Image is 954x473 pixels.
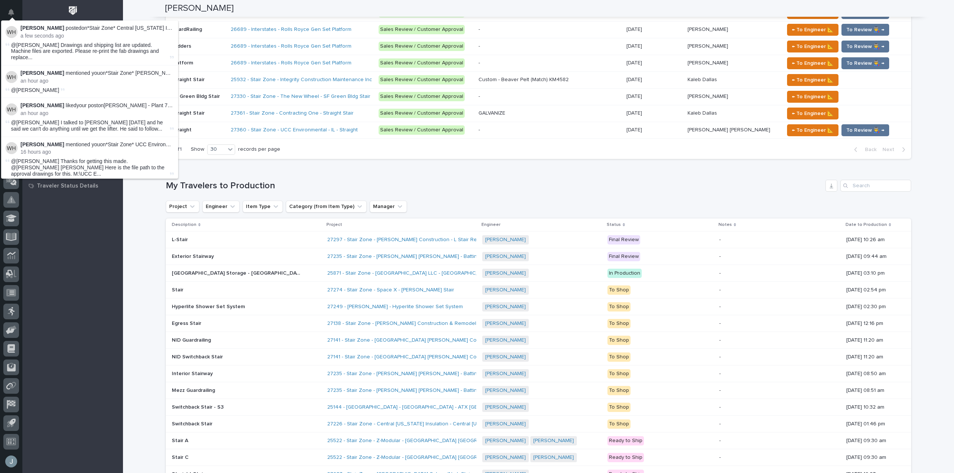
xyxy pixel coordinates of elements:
[792,92,834,101] span: ← To Engineer 📐
[719,237,721,243] div: -
[11,158,168,177] span: @[PERSON_NAME] Thanks for getting this made. @[PERSON_NAME] [PERSON_NAME] Here is the file path t...
[327,253,509,260] a: 27235 - Stair Zone - [PERSON_NAME] [PERSON_NAME] - Batting Cage Stairs
[787,74,838,86] button: ← To Engineer 📐
[879,146,911,153] button: Next
[11,87,59,93] span: @[PERSON_NAME]
[326,221,342,229] p: Project
[846,25,884,34] span: To Review 👨‍🏭 →
[166,231,911,248] tr: L-StairL-Stair 27297 - Stair Zone - [PERSON_NAME] Construction - L Stair Redox Bio-Nutrients [PER...
[626,92,644,100] p: [DATE]
[792,59,834,68] span: ← To Engineer 📐
[719,438,721,444] div: -
[719,404,721,410] div: -
[172,403,225,410] p: Switchback Stair - S3
[327,354,597,360] a: 27141 - Stair Zone - [GEOGRAPHIC_DATA] [PERSON_NAME] Construction - [GEOGRAPHIC_DATA][PERSON_NAME]
[485,337,526,343] a: [PERSON_NAME]
[166,432,911,449] tr: Stair AStair A 25522 - Stair Zone - Z-Modular - [GEOGRAPHIC_DATA] [GEOGRAPHIC_DATA] [PERSON_NAME]...
[166,298,911,315] tr: Hyperlite Shower Set SystemHyperlite Shower Set System 27249 - [PERSON_NAME] - Hyperlite Shower S...
[787,57,838,69] button: ← To Engineer 📐
[846,126,884,135] span: To Review 👨‍🏭 →
[882,146,899,153] span: Next
[20,110,174,116] p: an hour ago
[846,320,899,327] p: [DATE] 12:16 pm
[478,77,569,83] div: Custom - Beaver Pelt (Match) KM4582
[172,352,224,360] p: NID Switchback Stair
[607,319,631,328] div: To Shop
[626,58,644,66] p: [DATE]
[22,180,123,191] a: Traveler Status Details
[792,76,834,84] span: ← To Engineer 📐
[166,55,911,71] tr: PlatformPlatform 26689 - Interstates - Rolls Royce Gen Set Platform Sales Review / Customer Appro...
[166,416,911,432] tr: Switchback StairSwitchback Stair 27226 - Stair Zone - Central [US_STATE] Insulation - Central [US...
[172,386,217,394] p: Mezz Guardrailing
[172,42,193,49] p: Ladders
[607,403,631,412] div: To Shop
[20,141,64,147] strong: [PERSON_NAME]
[238,146,280,153] p: records per page
[478,60,480,66] div: -
[286,201,367,212] button: Category (from Item Type)
[792,25,834,34] span: ← To Engineer 📐
[846,454,899,461] p: [DATE] 09:30 am
[37,183,98,189] p: Traveler Status Details
[485,270,526,277] a: [PERSON_NAME]
[485,387,526,394] a: [PERSON_NAME]
[66,4,80,17] img: Workspace Logo
[478,110,505,116] div: GALVANIZE
[243,201,283,212] button: Item Type
[848,146,879,153] button: Back
[166,349,911,365] tr: NID Switchback StairNID Switchback Stair 27141 - Stair Zone - [GEOGRAPHIC_DATA] [PERSON_NAME] Con...
[607,352,631,362] div: To Shop
[478,43,480,49] div: -
[3,4,19,20] button: Notifications
[191,146,204,153] p: Show
[688,75,718,83] p: Kaleb Dallas
[106,141,204,147] a: *Stair Zone* UCC Environmental - Straight
[231,77,463,83] a: 25932 - Stair Zone - Integrity Construction Maintenance Inc - [GEOGRAPHIC_DATA] - Straight Stair
[172,269,304,277] p: [GEOGRAPHIC_DATA] Storage - [GEOGRAPHIC_DATA]
[172,75,206,83] p: Straight Stair
[379,92,465,101] div: Sales Review / Customer Approval
[231,43,351,49] a: 26689 - Interstates - Rolls Royce Gen Set Platform
[607,336,631,345] div: To Shop
[485,320,526,327] a: [PERSON_NAME]
[485,454,526,461] a: [PERSON_NAME]
[172,109,206,116] p: Straight Stair
[370,201,407,212] button: Manager
[485,237,526,243] a: [PERSON_NAME]
[719,253,721,260] div: -
[719,287,721,293] div: -
[846,237,899,243] p: [DATE] 10:26 am
[485,438,526,444] a: [PERSON_NAME]
[231,26,351,33] a: 26689 - Interstates - Rolls Royce Gen Set Platform
[787,24,838,36] button: ← To Engineer 📐
[166,399,911,416] tr: Switchback Stair - S3Switchback Stair - S3 25144 - [GEOGRAPHIC_DATA] - [GEOGRAPHIC_DATA] - ATX [G...
[166,88,911,105] tr: SF Green Bldg StairSF Green Bldg Stair 27330 - Stair Zone - The New Wheel - SF Green Bldg Stair S...
[172,369,214,377] p: Interior Stairway
[20,102,174,109] p: liked your post on [PERSON_NAME] - Plant 7 - Anver Lifter 120V AC :
[379,25,465,34] div: Sales Review / Customer Approval
[607,235,640,245] div: Final Review
[20,141,174,148] p: mentioned you on :
[327,438,509,444] a: 25522 - Stair Zone - Z-Modular - [GEOGRAPHIC_DATA] [GEOGRAPHIC_DATA]
[20,102,64,108] strong: [PERSON_NAME]
[846,404,899,410] p: [DATE] 10:32 am
[172,436,190,444] p: Stair A
[485,287,526,293] a: [PERSON_NAME]
[11,119,168,132] span: @[PERSON_NAME] I talked to [PERSON_NAME] [DATE] and he said we can't do anything until we get the...
[166,71,911,88] tr: Straight StairStraight Stair 25932 - Stair Zone - Integrity Construction Maintenance Inc - [GEOGR...
[533,454,574,461] a: [PERSON_NAME]
[607,302,631,311] div: To Shop
[379,125,465,135] div: Sales Review / Customer Approval
[846,253,899,260] p: [DATE] 09:44 am
[860,146,876,153] span: Back
[3,454,19,469] button: users-avatar
[20,25,174,31] p: posted on :
[533,438,574,444] a: [PERSON_NAME]
[485,404,526,410] a: [PERSON_NAME]
[20,78,174,84] p: an hour ago
[327,270,570,277] a: 25871 - Stair Zone - [GEOGRAPHIC_DATA] LLC - [GEOGRAPHIC_DATA] Storage - [GEOGRAPHIC_DATA]
[166,332,911,349] tr: NID GuardrailingNID Guardrailing 27141 - Stair Zone - [GEOGRAPHIC_DATA] [PERSON_NAME] Constructio...
[846,421,899,427] p: [DATE] 01:46 pm
[87,25,247,31] a: *Stair Zone* Central [US_STATE] Insulation - Main - Switchback Stair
